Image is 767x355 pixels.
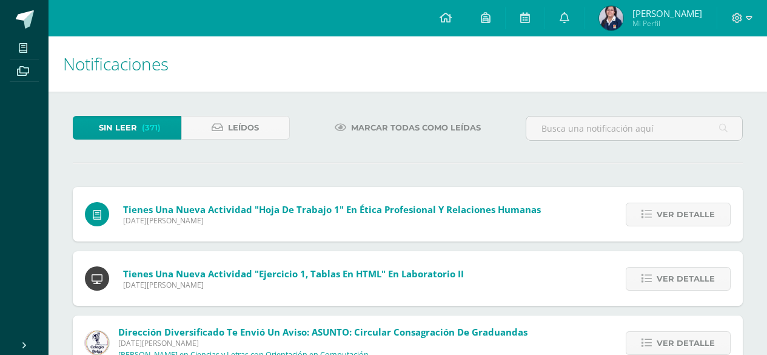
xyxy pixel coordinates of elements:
span: [DATE][PERSON_NAME] [123,215,541,226]
input: Busca una notificación aquí [526,117,742,140]
span: Ver detalle [657,332,715,354]
span: Ver detalle [657,203,715,226]
a: Sin leer(371) [73,116,181,140]
span: Mi Perfil [632,18,702,29]
a: Marcar todas como leídas [320,116,496,140]
span: (371) [142,117,161,139]
span: Ver detalle [657,268,715,290]
span: Sin leer [99,117,137,139]
span: Dirección Diversificado te envió un aviso: ASUNTO: Circular Consagración de Graduandas [118,326,528,338]
img: 66b45754ad696315909929d9c4c61377.png [599,6,623,30]
span: Leídos [228,117,259,139]
span: [PERSON_NAME] [632,7,702,19]
a: Leídos [181,116,290,140]
span: [DATE][PERSON_NAME] [118,338,528,348]
span: [DATE][PERSON_NAME] [123,280,464,290]
img: 544bf8086bc8165e313644037ea68f8d.png [85,331,109,355]
span: Tienes una nueva actividad "Ejercicio 1, tablas en HTML" En Laboratorio II [123,268,464,280]
span: Notificaciones [63,52,169,75]
span: Tienes una nueva actividad "Hoja de trabajo 1" En Ética Profesional y Relaciones Humanas [123,203,541,215]
span: Marcar todas como leídas [351,117,481,139]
